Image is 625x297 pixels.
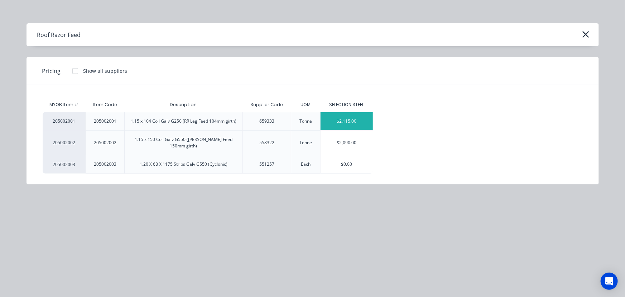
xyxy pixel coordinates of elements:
div: 558322 [259,140,274,146]
div: 1.15 x 104 Coil Galv G250 (RR Leg Feed 104mm girth) [131,118,236,124]
div: Roof Razor Feed [37,30,81,39]
div: 205002001 [43,112,86,130]
div: Item Code [87,96,123,114]
div: 1.20 X 68 X 1175 Strips Galv G550 (Cyclonic) [140,161,227,168]
div: 205002001 [94,118,116,124]
div: Tonne [299,118,312,124]
div: Tonne [299,140,312,146]
div: 205002003 [94,161,116,168]
div: Show all suppliers [83,67,128,75]
div: Each [301,161,311,168]
div: 205002002 [94,140,116,146]
div: Description [164,96,203,114]
div: UOM [295,96,316,114]
div: SELECTION STEEL [329,102,364,108]
div: 205002003 [43,155,86,174]
div: 1.15 x 150 Coil Galv G550 ([PERSON_NAME] Feed 150mm girth) [130,136,237,149]
div: 659333 [259,118,274,124]
div: $2,090.00 [321,131,373,155]
div: Open Intercom Messenger [601,273,618,290]
div: $2,115.00 [321,112,373,130]
div: 551257 [259,161,274,168]
div: MYOB Item # [43,98,86,112]
div: $0.00 [321,155,373,173]
span: Pricing [42,67,61,75]
div: Supplier Code [245,96,289,114]
div: 205002002 [43,130,86,155]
